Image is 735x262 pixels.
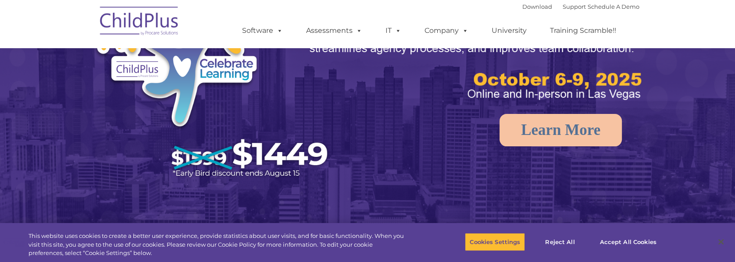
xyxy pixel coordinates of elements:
button: Cookies Settings [465,233,525,251]
span: Phone number [122,94,159,100]
button: Reject All [532,233,587,251]
div: This website uses cookies to create a better user experience, provide statistics about user visit... [29,232,404,258]
a: Training Scramble!! [541,22,625,39]
button: Accept All Cookies [595,233,661,251]
a: IT [377,22,410,39]
img: ChildPlus by Procare Solutions [96,0,183,44]
a: Company [416,22,477,39]
a: Assessments [297,22,371,39]
button: Close [711,232,731,251]
font: | [522,3,639,10]
a: Support [563,3,586,10]
a: University [483,22,535,39]
a: Schedule A Demo [588,3,639,10]
a: Learn More [500,114,622,146]
a: Software [233,22,292,39]
span: Last name [122,58,149,64]
a: Download [522,3,552,10]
